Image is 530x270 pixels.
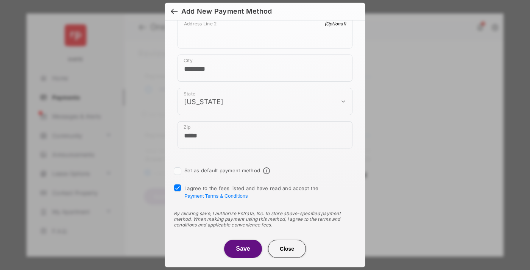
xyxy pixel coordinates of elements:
label: Set as default payment method [184,167,260,173]
button: Close [268,240,306,258]
div: payment_method_screening[postal_addresses][administrativeArea] [178,88,352,115]
div: By clicking save, I authorize Entrata, Inc. to store above-specified payment method. When making ... [174,211,356,228]
div: payment_method_screening[postal_addresses][addressLine2] [178,17,352,48]
div: payment_method_screening[postal_addresses][postalCode] [178,121,352,148]
span: Default payment method info [263,167,270,174]
div: Add New Payment Method [181,7,272,16]
button: Save [224,240,262,258]
div: payment_method_screening[postal_addresses][locality] [178,55,352,82]
span: I agree to the fees listed and have read and accept the [184,185,319,199]
button: I agree to the fees listed and have read and accept the [184,193,248,199]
